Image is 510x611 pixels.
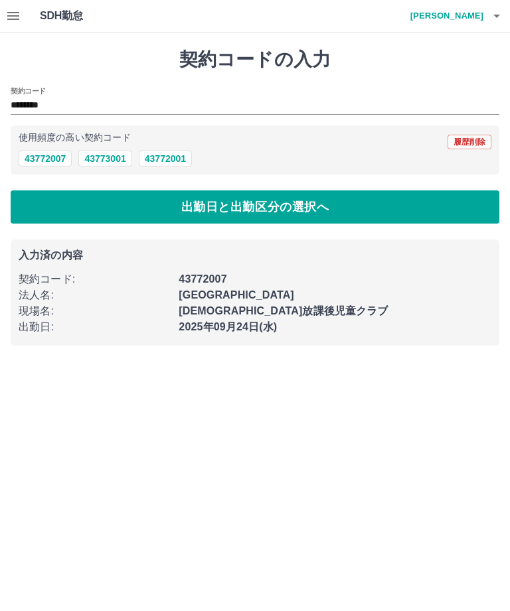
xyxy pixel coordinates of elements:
h2: 契約コード [11,86,46,96]
b: [DEMOGRAPHIC_DATA]放課後児童クラブ [179,305,388,316]
p: 出勤日 : [19,319,171,335]
p: 使用頻度の高い契約コード [19,133,131,143]
p: 現場名 : [19,303,171,319]
button: 出勤日と出勤区分の選択へ [11,190,499,224]
button: 43772007 [19,151,72,167]
b: 43772007 [179,273,226,285]
h1: 契約コードの入力 [11,48,499,71]
p: 契約コード : [19,271,171,287]
button: 履歴削除 [448,135,491,149]
button: 43773001 [78,151,131,167]
b: [GEOGRAPHIC_DATA] [179,289,294,301]
p: 入力済の内容 [19,250,491,261]
b: 2025年09月24日(水) [179,321,277,332]
p: 法人名 : [19,287,171,303]
button: 43772001 [139,151,192,167]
